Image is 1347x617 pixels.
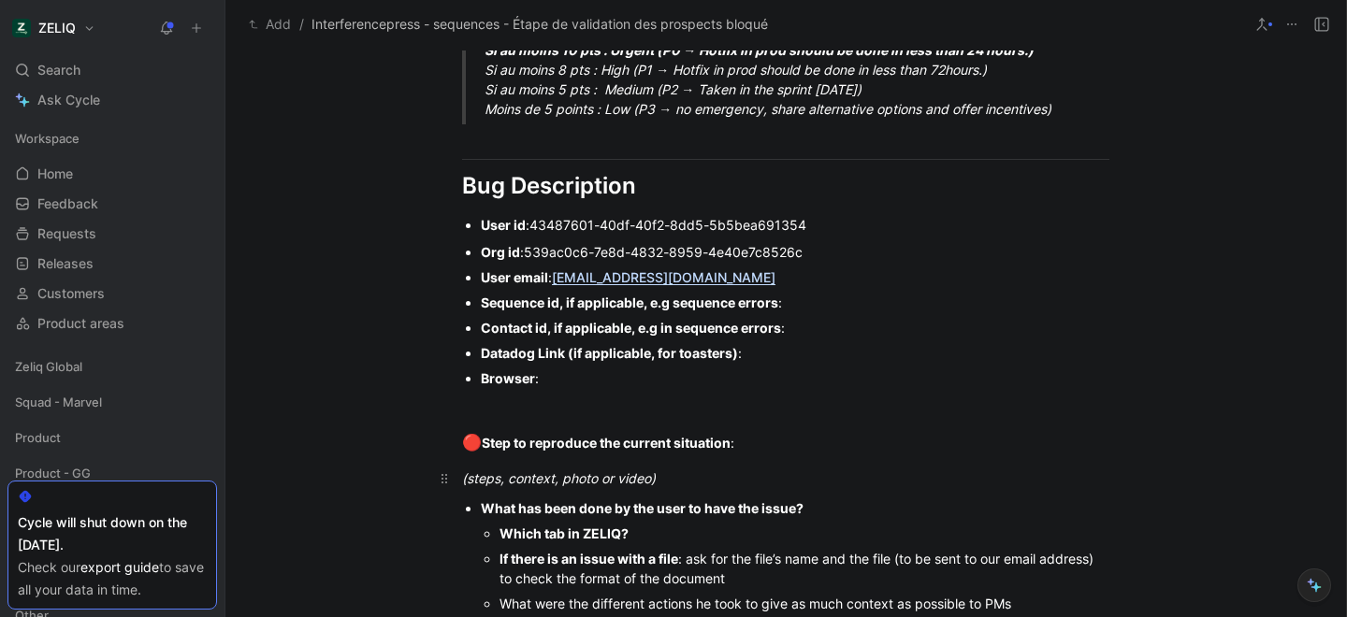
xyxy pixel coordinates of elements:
[481,370,535,386] strong: Browser
[37,194,98,213] span: Feedback
[37,89,100,111] span: Ask Cycle
[481,293,1109,312] div: :
[311,13,768,36] span: Interferencepress - sequences - Étape de validation des prospects bloqué
[481,368,1109,388] div: :
[482,435,731,451] strong: Step to reproduce the current situation
[7,388,217,422] div: Squad - Marvel
[500,551,678,567] strong: If there is an issue with a file
[481,217,526,233] strong: User id
[481,244,520,260] strong: Org id
[12,19,31,37] img: ZELIQ
[462,470,656,486] em: (steps, context, photo or video)
[462,433,482,452] span: 🔴
[7,86,217,114] a: Ask Cycle
[37,284,105,303] span: Customers
[7,352,217,386] div: Zeliq Global
[37,165,73,183] span: Home
[7,423,217,452] div: Product
[37,254,94,273] span: Releases
[462,431,1109,455] div: :
[481,215,1109,235] div: :
[18,556,207,601] div: Check our to save all your data in time.
[7,190,217,218] a: Feedback
[7,220,217,248] a: Requests
[481,345,738,361] strong: Datadog Link (if applicable, for toasters)
[37,59,80,81] span: Search
[7,160,217,188] a: Home
[7,15,100,41] button: ZELIQZELIQ
[481,269,548,285] strong: User email
[37,224,96,243] span: Requests
[481,294,778,310] strong: Sequence id, if applicable, e.g sequence errors
[7,352,217,380] div: Zeliq Global
[7,250,217,278] a: Releases
[524,244,803,260] span: 539ac0c6-7e8d-4832-8959-4e40e7c8526c
[15,464,91,482] span: Product - GG
[481,320,781,336] strong: Contact id, if applicable, e.g in sequence errors
[38,20,76,36] h1: ZELIQ
[481,343,1109,363] div: :
[15,428,61,447] span: Product
[481,242,1109,262] div: :
[299,13,304,36] span: /
[500,549,1109,588] div: : ask for the file’s name and the file (to be sent to our email address) to check the format of t...
[485,42,1034,58] strong: Si au moins 10 pts : Urgent (P0 → Hotfix in prod should be done in less than 24 hours.)
[15,357,82,376] span: Zeliq Global
[7,56,217,84] div: Search
[7,124,217,152] div: Workspace
[500,594,1109,613] div: What were the different actions he took to give as much context as possible to PMs
[244,13,296,36] button: Add
[7,309,217,337] a: Product areas
[481,500,804,516] strong: What has been done by the user to have the issue?
[15,393,102,411] span: Squad - Marvel
[15,129,80,148] span: Workspace
[7,423,217,457] div: Product
[7,459,217,487] div: Product - GG
[7,388,217,416] div: Squad - Marvel
[481,318,1109,337] div: :
[462,169,1109,203] div: Bug Description
[481,267,1109,287] div: :
[500,525,629,541] strong: Which tab in ZELIQ?
[7,280,217,308] a: Customers
[529,217,806,233] span: 43487601-40df-40f2-8dd5-5b5bea691354
[7,459,217,493] div: Product - GG
[485,17,1132,120] div: Si au moins 8 pts : High (P1 → Hotfix in prod should be done in less than 72hours.) Si au moins 5...
[18,511,207,556] div: Cycle will shut down on the [DATE].
[552,269,775,285] a: [EMAIL_ADDRESS][DOMAIN_NAME]
[80,559,159,575] a: export guide
[37,314,124,333] span: Product areas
